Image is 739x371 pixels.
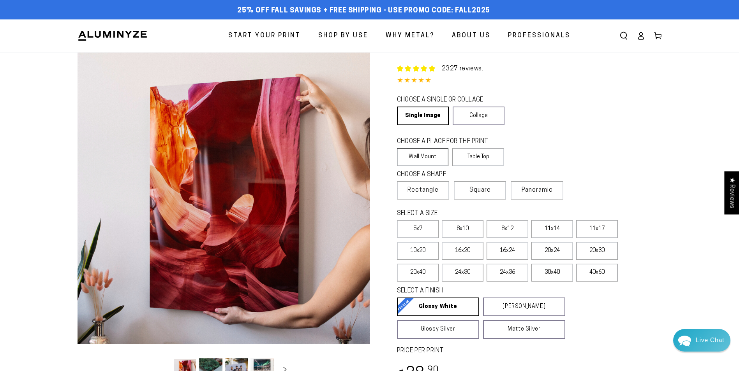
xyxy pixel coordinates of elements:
label: 24x30 [442,264,483,282]
img: Aluminyze [78,30,148,42]
div: Click to open Judge.me floating reviews tab [724,171,739,214]
label: 30x40 [531,264,573,282]
label: 20x30 [576,242,618,260]
label: 20x24 [531,242,573,260]
a: Single Image [397,107,449,125]
a: Glossy White [397,297,479,316]
span: Start Your Print [228,30,301,42]
span: Shop By Use [318,30,368,42]
a: Matte Silver [483,320,565,339]
legend: CHOOSE A SHAPE [397,170,498,179]
a: Glossy Silver [397,320,479,339]
label: 20x40 [397,264,439,282]
a: About Us [446,26,496,46]
span: Square [469,185,491,195]
label: 11x14 [531,220,573,238]
a: Start Your Print [222,26,307,46]
span: About Us [452,30,490,42]
a: [PERSON_NAME] [483,297,565,316]
label: 16x24 [487,242,528,260]
div: Contact Us Directly [696,329,724,352]
span: Professionals [508,30,570,42]
legend: CHOOSE A SINGLE OR COLLAGE [397,96,497,105]
a: Why Metal? [380,26,440,46]
span: Rectangle [407,185,439,195]
summary: Search our site [615,27,632,44]
label: Wall Mount [397,148,449,166]
legend: CHOOSE A PLACE FOR THE PRINT [397,137,497,146]
a: Collage [453,107,504,125]
a: 2327 reviews. [442,66,483,72]
label: 8x12 [487,220,528,238]
span: Why Metal? [386,30,434,42]
label: PRICE PER PRINT [397,346,662,355]
legend: SELECT A FINISH [397,287,547,296]
label: 5x7 [397,220,439,238]
label: 10x20 [397,242,439,260]
label: 40x60 [576,264,618,282]
label: 16x20 [442,242,483,260]
label: Table Top [452,148,504,166]
div: 4.85 out of 5.0 stars [397,75,662,87]
label: 11x17 [576,220,618,238]
label: 8x10 [442,220,483,238]
span: 25% off FALL Savings + Free Shipping - Use Promo Code: FALL2025 [237,7,490,15]
a: Professionals [502,26,576,46]
div: Chat widget toggle [673,329,730,352]
a: Shop By Use [312,26,374,46]
span: Panoramic [522,187,553,193]
label: 24x36 [487,264,528,282]
legend: SELECT A SIZE [397,209,553,218]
